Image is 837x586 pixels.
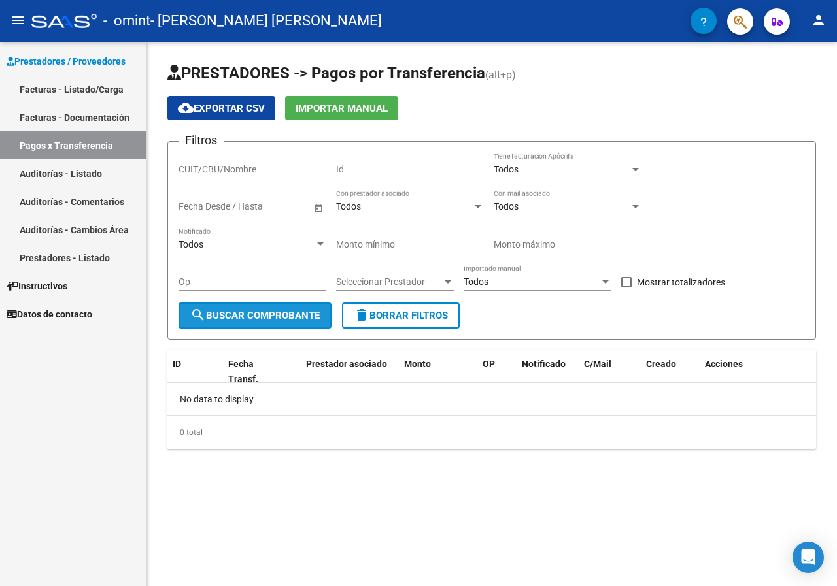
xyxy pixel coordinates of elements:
datatable-header-cell: Creado [641,350,700,393]
datatable-header-cell: Acciones [700,350,817,393]
span: PRESTADORES -> Pagos por Transferencia [167,64,485,82]
span: (alt+p) [485,69,516,81]
span: Importar Manual [296,103,388,114]
span: Fecha Transf. [228,359,258,384]
button: Open calendar [311,201,325,214]
span: Monto [404,359,431,369]
datatable-header-cell: Prestador asociado [301,350,399,393]
span: OP [483,359,495,369]
span: Seleccionar Prestador [336,276,442,287]
span: Borrar Filtros [354,310,448,321]
span: ID [173,359,181,369]
datatable-header-cell: Notificado [517,350,579,393]
span: Todos [464,276,488,287]
span: Buscar Comprobante [190,310,320,321]
mat-icon: menu [10,12,26,28]
input: Start date [179,201,219,212]
mat-icon: cloud_download [178,100,194,116]
button: Importar Manual [285,96,398,120]
span: Todos [336,201,361,212]
span: Notificado [522,359,566,369]
span: - omint [103,7,150,35]
span: C/Mail [584,359,611,369]
span: Acciones [705,359,743,369]
div: Open Intercom Messenger [793,542,824,573]
mat-icon: person [811,12,827,28]
button: Exportar CSV [167,96,275,120]
div: No data to display [167,383,816,415]
datatable-header-cell: C/Mail [579,350,641,393]
div: 0 total [167,416,816,449]
span: Creado [646,359,676,369]
button: Buscar Comprobante [179,302,332,329]
datatable-header-cell: ID [167,350,223,393]
button: Borrar Filtros [342,302,460,329]
datatable-header-cell: Monto [399,350,477,393]
span: Mostrar totalizadores [637,274,725,290]
span: Todos [179,239,203,250]
datatable-header-cell: OP [477,350,517,393]
span: Prestadores / Proveedores [7,54,126,69]
mat-icon: delete [354,307,369,323]
span: - [PERSON_NAME] [PERSON_NAME] [150,7,382,35]
span: Todos [494,164,519,174]
datatable-header-cell: Fecha Transf. [223,350,282,393]
h3: Filtros [179,131,224,150]
span: Prestador asociado [306,359,387,369]
input: End date [230,201,294,212]
mat-icon: search [190,307,206,323]
span: Todos [494,201,519,212]
span: Instructivos [7,279,67,293]
span: Datos de contacto [7,307,92,321]
span: Exportar CSV [178,103,265,114]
